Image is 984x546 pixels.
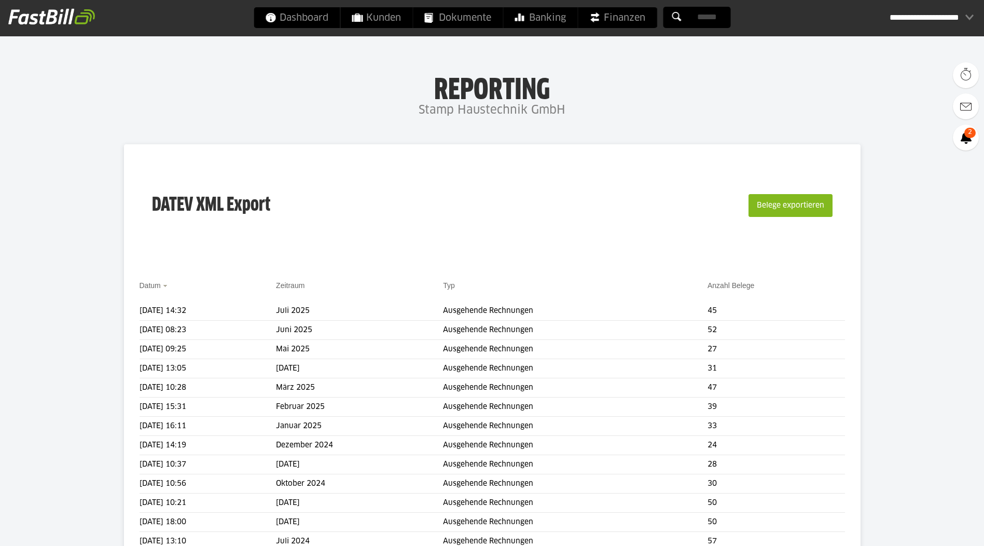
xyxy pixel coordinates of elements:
[276,513,443,532] td: [DATE]
[8,8,95,25] img: fastbill_logo_white.png
[443,436,708,455] td: Ausgehende Rechnungen
[708,474,844,494] td: 30
[340,7,412,28] a: Kunden
[140,436,276,455] td: [DATE] 14:19
[276,474,443,494] td: Oktober 2024
[140,455,276,474] td: [DATE] 10:37
[708,398,844,417] td: 39
[708,340,844,359] td: 27
[140,494,276,513] td: [DATE] 10:21
[708,436,844,455] td: 24
[708,417,844,436] td: 33
[515,7,566,28] span: Banking
[140,340,276,359] td: [DATE] 09:25
[140,398,276,417] td: [DATE] 15:31
[276,281,304,290] a: Zeitraum
[708,494,844,513] td: 50
[276,378,443,398] td: März 2025
[443,281,455,290] a: Typ
[443,494,708,513] td: Ausgehende Rechnungen
[254,7,340,28] a: Dashboard
[589,7,645,28] span: Finanzen
[708,302,844,321] td: 45
[276,398,443,417] td: Februar 2025
[953,125,979,151] a: 2
[140,302,276,321] td: [DATE] 14:32
[443,398,708,417] td: Ausgehende Rechnungen
[749,194,833,217] button: Belege exportieren
[443,513,708,532] td: Ausgehende Rechnungen
[276,436,443,455] td: Dezember 2024
[140,378,276,398] td: [DATE] 10:28
[443,302,708,321] td: Ausgehende Rechnungen
[276,302,443,321] td: Juli 2025
[140,359,276,378] td: [DATE] 13:05
[140,417,276,436] td: [DATE] 16:11
[265,7,328,28] span: Dashboard
[104,73,880,100] h1: Reporting
[424,7,491,28] span: Dokumente
[708,513,844,532] td: 50
[578,7,657,28] a: Finanzen
[443,474,708,494] td: Ausgehende Rechnungen
[352,7,401,28] span: Kunden
[140,321,276,340] td: [DATE] 08:23
[443,340,708,359] td: Ausgehende Rechnungen
[964,128,976,138] span: 2
[708,359,844,378] td: 31
[443,359,708,378] td: Ausgehende Rechnungen
[443,378,708,398] td: Ausgehende Rechnungen
[708,281,754,290] a: Anzahl Belege
[708,455,844,474] td: 28
[163,285,170,287] img: sort_desc.gif
[140,281,161,290] a: Datum
[443,417,708,436] td: Ausgehende Rechnungen
[443,455,708,474] td: Ausgehende Rechnungen
[276,340,443,359] td: Mai 2025
[443,321,708,340] td: Ausgehende Rechnungen
[152,172,270,239] h3: DATEV XML Export
[904,515,974,541] iframe: Öffnet ein Widget, in dem Sie weitere Informationen finden
[276,455,443,474] td: [DATE]
[276,417,443,436] td: Januar 2025
[413,7,503,28] a: Dokumente
[503,7,577,28] a: Banking
[708,321,844,340] td: 52
[276,321,443,340] td: Juni 2025
[140,513,276,532] td: [DATE] 18:00
[276,359,443,378] td: [DATE]
[708,378,844,398] td: 47
[276,494,443,513] td: [DATE]
[140,474,276,494] td: [DATE] 10:56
